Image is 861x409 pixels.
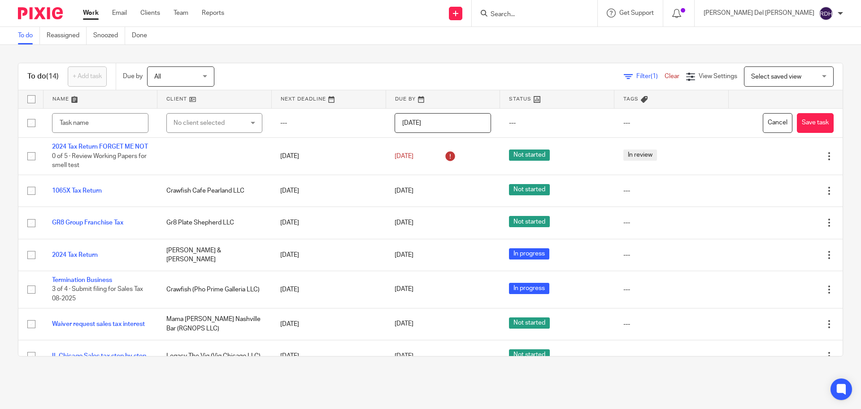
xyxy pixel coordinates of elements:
[623,285,720,294] div: ---
[140,9,160,18] a: Clients
[509,216,550,227] span: Not started
[623,186,720,195] div: ---
[665,73,679,79] a: Clear
[623,97,639,101] span: Tags
[93,27,125,44] a: Snoozed
[271,308,386,340] td: [DATE]
[271,271,386,308] td: [DATE]
[52,113,148,133] input: Task name
[395,220,413,226] span: [DATE]
[763,113,792,133] button: Cancel
[619,10,654,16] span: Get Support
[52,277,112,283] a: Termination Business
[395,188,413,194] span: [DATE]
[509,349,550,361] span: Not started
[157,308,272,340] td: Mama [PERSON_NAME] Nashville Bar (RGNOPS LLC)
[623,352,720,361] div: ---
[509,283,549,294] span: In progress
[123,72,143,81] p: Due by
[52,353,146,359] a: IL Chicago Sales tax step by step
[157,239,272,271] td: [PERSON_NAME] & [PERSON_NAME]
[112,9,127,18] a: Email
[395,113,491,133] input: Pick a date
[52,286,143,302] span: 3 of 4 · Submit filing for Sales Tax 08-2025
[157,271,272,308] td: Crawfish (Pho Prime Galleria LLC)
[154,74,161,80] span: All
[395,321,413,327] span: [DATE]
[271,108,386,138] td: ---
[623,251,720,259] div: ---
[202,9,224,18] a: Reports
[271,138,386,175] td: [DATE]
[395,252,413,258] span: [DATE]
[797,113,834,133] button: Save task
[46,73,59,80] span: (14)
[509,248,549,259] span: In progress
[52,153,147,169] span: 0 of 5 · Review Working Papers for smell test
[623,150,657,161] span: In review
[52,252,98,258] a: 2024 Tax Return
[509,184,550,195] span: Not started
[509,317,550,329] span: Not started
[52,144,148,150] a: 2024 Tax Return FORGET ME NOT
[509,150,550,161] span: Not started
[18,27,40,44] a: To do
[490,11,570,19] input: Search
[132,27,154,44] a: Done
[174,9,188,18] a: Team
[623,218,720,227] div: ---
[157,207,272,239] td: Gr8 Plate Shepherd LLC
[271,340,386,372] td: [DATE]
[819,6,833,21] img: svg%3E
[47,27,87,44] a: Reassigned
[395,286,413,293] span: [DATE]
[157,340,272,372] td: Legacy The Vig (Vig Chicago LLC)
[395,353,413,359] span: [DATE]
[614,108,729,138] td: ---
[68,66,107,87] a: + Add task
[651,73,658,79] span: (1)
[157,175,272,207] td: Crawfish Cafe Pearland LLC
[174,114,244,132] div: No client selected
[704,9,814,18] p: [PERSON_NAME] Del [PERSON_NAME]
[751,74,801,80] span: Select saved view
[271,239,386,271] td: [DATE]
[699,73,737,79] span: View Settings
[271,175,386,207] td: [DATE]
[27,72,59,81] h1: To do
[623,320,720,329] div: ---
[52,321,145,327] a: Waiver request sales tax interest
[636,73,665,79] span: Filter
[500,108,614,138] td: ---
[271,207,386,239] td: [DATE]
[395,153,413,159] span: [DATE]
[18,7,63,19] img: Pixie
[52,188,102,194] a: 1065X Tax Return
[83,9,99,18] a: Work
[52,220,123,226] a: GR8 Group Franchise Tax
